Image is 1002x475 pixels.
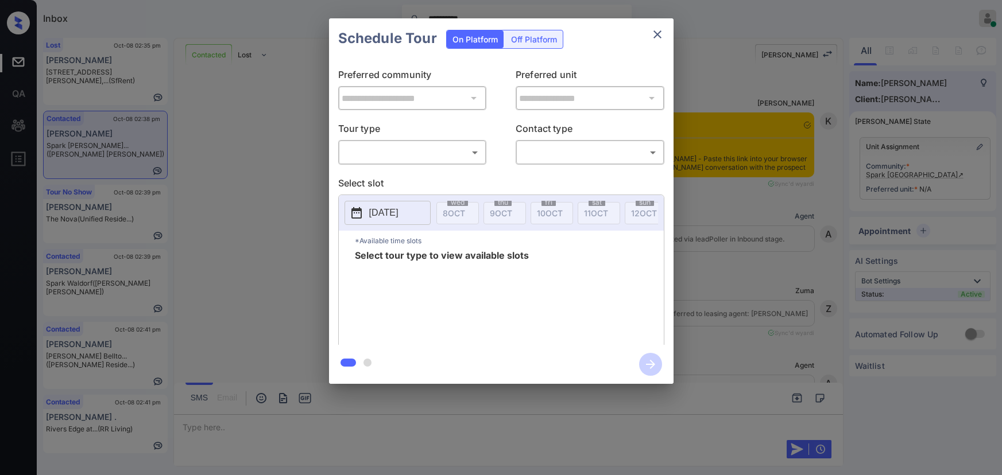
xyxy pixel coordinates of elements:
[338,68,487,86] p: Preferred community
[329,18,446,59] h2: Schedule Tour
[516,68,664,86] p: Preferred unit
[338,176,664,194] p: Select slot
[355,231,664,251] p: *Available time slots
[338,122,487,140] p: Tour type
[345,201,431,225] button: [DATE]
[646,23,669,46] button: close
[516,122,664,140] p: Contact type
[369,206,399,220] p: [DATE]
[447,30,504,48] div: On Platform
[505,30,563,48] div: Off Platform
[355,251,529,342] span: Select tour type to view available slots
